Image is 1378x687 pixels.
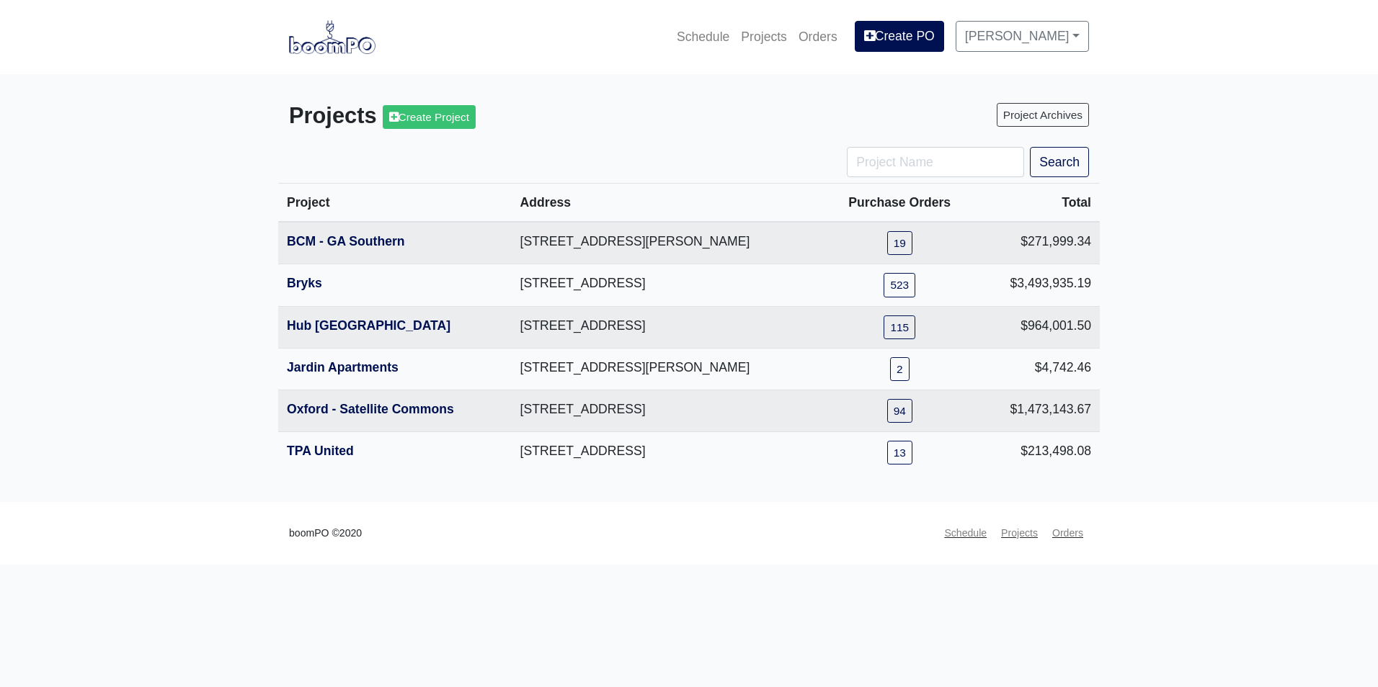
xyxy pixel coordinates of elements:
td: $3,493,935.19 [975,264,1100,306]
a: Jardin Apartments [287,360,399,374]
td: [STREET_ADDRESS] [512,306,824,348]
a: 94 [887,399,912,423]
a: Orders [1046,519,1089,547]
a: Orders [793,21,843,53]
a: Bryks [287,276,322,290]
td: $1,473,143.67 [975,390,1100,431]
a: Project Archives [997,103,1089,127]
th: Purchase Orders [824,184,975,223]
a: 2 [890,357,910,381]
a: Oxford - Satellite Commons [287,402,454,416]
input: Project Name [847,147,1024,177]
a: Projects [735,21,793,53]
td: [STREET_ADDRESS] [512,390,824,431]
a: 523 [884,273,915,297]
td: $964,001.50 [975,306,1100,348]
small: boomPO ©2020 [289,525,362,542]
button: Search [1030,147,1089,177]
a: 13 [887,441,912,464]
a: 115 [884,315,915,339]
a: Hub [GEOGRAPHIC_DATA] [287,318,450,333]
a: Create PO [855,21,944,51]
td: [STREET_ADDRESS] [512,431,824,473]
th: Total [975,184,1100,223]
td: $213,498.08 [975,431,1100,473]
th: Project [278,184,512,223]
td: [STREET_ADDRESS] [512,264,824,306]
a: Schedule [938,519,992,547]
img: boomPO [289,20,375,53]
td: $271,999.34 [975,222,1100,264]
a: Projects [995,519,1044,547]
a: Schedule [671,21,735,53]
th: Address [512,184,824,223]
td: $4,742.46 [975,348,1100,390]
a: TPA United [287,444,354,458]
td: [STREET_ADDRESS][PERSON_NAME] [512,348,824,390]
h3: Projects [289,103,678,130]
a: Create Project [383,105,476,129]
td: [STREET_ADDRESS][PERSON_NAME] [512,222,824,264]
a: [PERSON_NAME] [956,21,1089,51]
a: BCM - GA Southern [287,234,405,248]
a: 19 [887,231,912,255]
